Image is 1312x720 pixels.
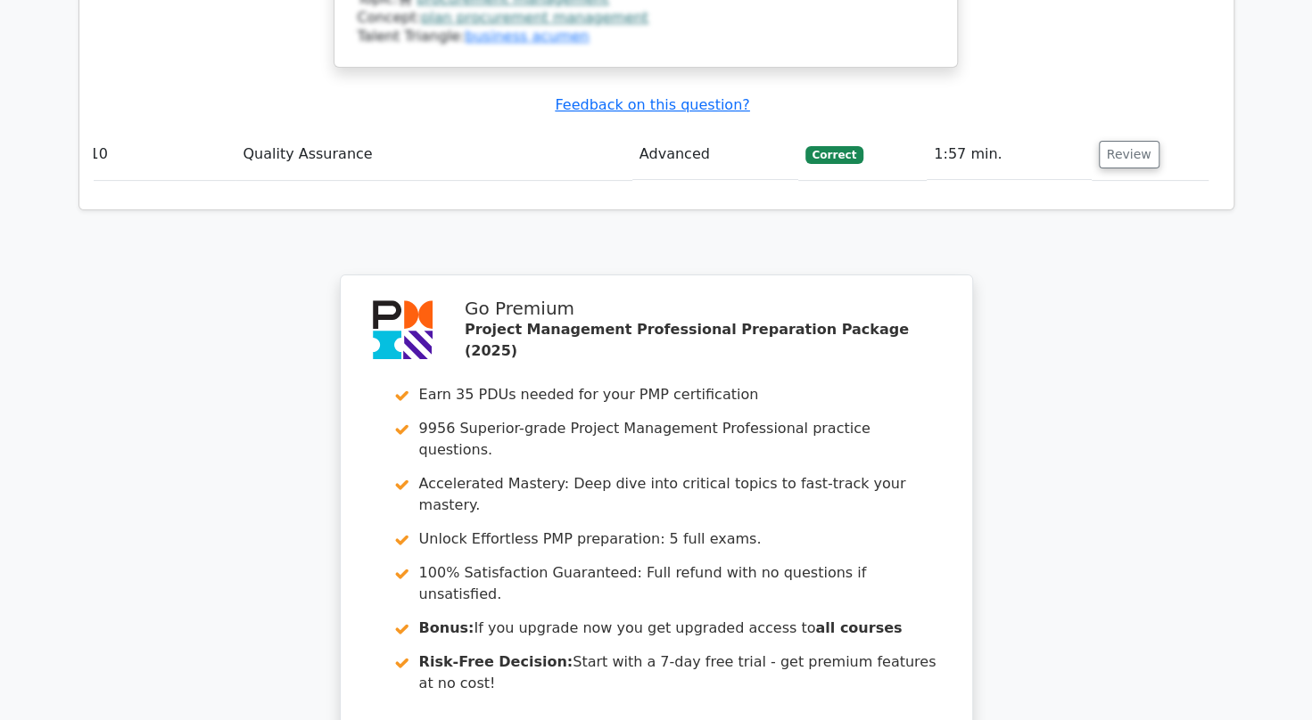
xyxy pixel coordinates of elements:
a: plan procurement management [421,9,648,26]
span: Correct [805,146,863,164]
td: Quality Assurance [235,129,631,180]
td: 1:57 min. [927,129,1091,180]
button: Review [1099,141,1159,168]
a: business acumen [465,28,589,45]
a: Feedback on this question? [555,96,749,113]
td: Advanced [632,129,798,180]
div: Concept: [358,9,934,28]
td: 10 [83,129,236,180]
